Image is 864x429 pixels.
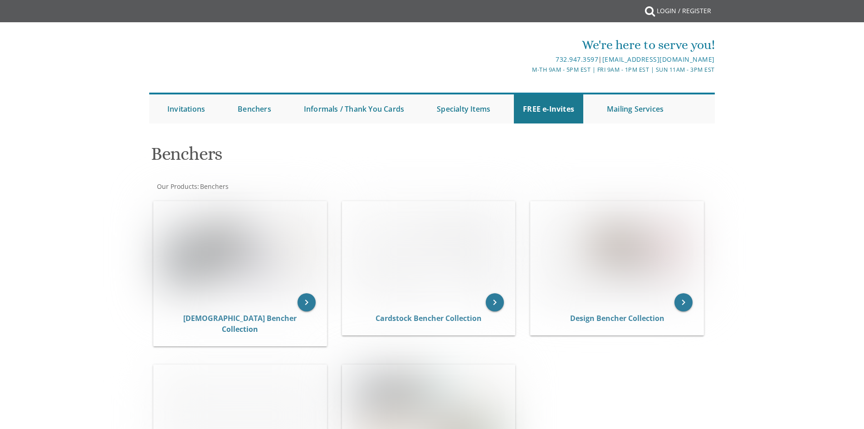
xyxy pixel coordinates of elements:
[376,313,482,323] a: Cardstock Bencher Collection
[338,36,715,54] div: We're here to serve you!
[598,94,673,123] a: Mailing Services
[151,144,521,171] h1: Benchers
[183,313,297,334] a: [DEMOGRAPHIC_DATA] Bencher Collection
[156,182,197,191] a: Our Products
[199,182,229,191] a: Benchers
[338,65,715,74] div: M-Th 9am - 5pm EST | Fri 9am - 1pm EST | Sun 11am - 3pm EST
[556,55,598,64] a: 732.947.3597
[200,182,229,191] span: Benchers
[338,54,715,65] div: |
[158,94,214,123] a: Invitations
[674,293,693,311] a: keyboard_arrow_right
[342,202,515,302] img: Cardstock Bencher Collection
[428,94,499,123] a: Specialty Items
[570,313,664,323] a: Design Bencher Collection
[602,55,715,64] a: [EMAIL_ADDRESS][DOMAIN_NAME]
[295,94,413,123] a: Informals / Thank You Cards
[229,94,280,123] a: Benchers
[298,293,316,311] a: keyboard_arrow_right
[514,94,583,123] a: FREE e-Invites
[531,202,703,302] img: Design Bencher Collection
[149,182,432,191] div: :
[154,202,327,302] img: Judaica Bencher Collection
[486,293,504,311] a: keyboard_arrow_right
